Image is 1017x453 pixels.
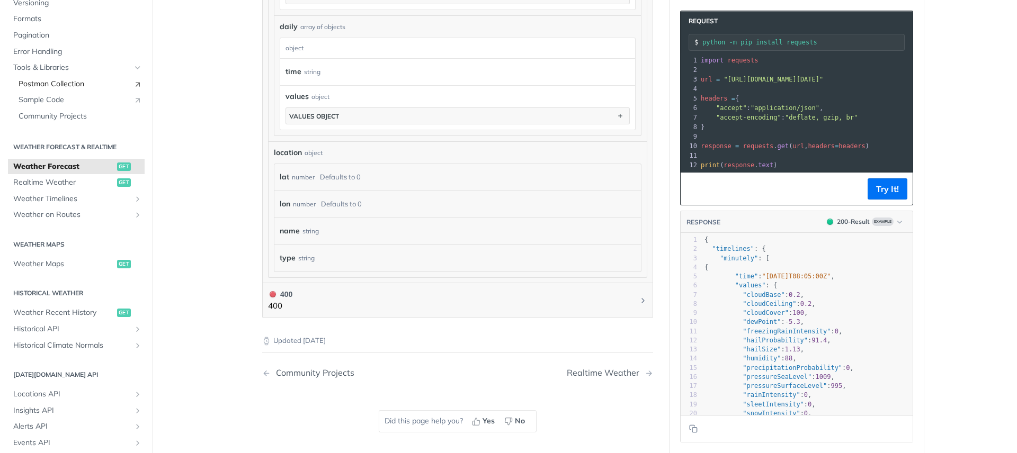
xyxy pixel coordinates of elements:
a: Historical APIShow subpages for Historical API [8,321,145,337]
div: 6 [681,103,699,113]
span: : [701,114,858,121]
span: "sleetIntensity" [743,401,804,408]
div: 20 [681,409,697,418]
div: 1 [681,235,697,244]
div: array of objects [300,22,345,32]
div: 7 [681,113,699,122]
span: "accept-encoding" [716,114,781,121]
span: = [716,76,720,83]
a: Events APIShow subpages for Events API [8,435,145,451]
a: Weather Mapsget [8,256,145,272]
span: response [701,142,731,150]
span: : , [704,382,846,389]
button: Copy to clipboard [686,421,701,437]
span: Pagination [13,30,142,41]
span: location [274,147,302,158]
a: Formats [8,11,145,27]
span: "hailSize" [743,346,781,353]
span: "pressureSeaLevel" [743,373,811,380]
span: 0 [804,410,808,417]
div: number [293,196,316,212]
span: 0 [835,328,838,335]
span: Postman Collection [19,79,128,89]
div: 1 [681,56,699,65]
span: Weather Forecast [13,161,114,172]
span: headers [838,142,866,150]
span: get [117,260,131,268]
div: 17 [681,382,697,391]
span: : , [704,373,835,380]
span: "cloudBase" [743,291,784,298]
div: 18 [681,391,697,400]
div: 9 [681,132,699,141]
span: : , [701,104,823,112]
p: Updated [DATE] [262,336,653,346]
span: : , [704,291,804,298]
a: Historical Climate NormalsShow subpages for Historical Climate Normals [8,338,145,354]
span: get [117,309,131,317]
span: "precipitationProbability" [743,364,842,372]
span: : [ [704,255,770,262]
div: 12 [681,336,697,345]
div: Realtime Weather [567,368,645,378]
svg: Chevron [639,296,647,305]
h2: [DATE][DOMAIN_NAME] API [8,370,145,379]
span: No [515,415,525,427]
label: type [280,250,296,266]
a: Sample CodeLink [13,92,145,108]
span: Error Handling [13,47,142,57]
button: Show subpages for Alerts API [133,422,142,431]
span: "dewPoint" [743,318,781,325]
div: 11 [681,327,697,336]
a: Insights APIShow subpages for Insights API [8,403,145,419]
span: 0 [846,364,850,372]
p: 400 [268,300,292,312]
span: = [735,142,739,150]
i: Link [133,80,142,88]
span: : { [704,245,766,252]
input: Request instructions [702,39,904,46]
a: Tools & LibrariesHide subpages for Tools & Libraries [8,60,145,76]
div: 14 [681,354,697,363]
span: : , [704,273,835,280]
span: Insights API [13,405,131,416]
span: "snowIntensity" [743,410,800,417]
div: 10 [681,141,699,151]
nav: Pagination Controls [262,357,653,388]
span: get [117,178,131,187]
span: : , [704,391,811,398]
a: Next Page: Realtime Weather [567,368,653,378]
span: "values" [735,282,766,289]
div: values object [289,112,339,120]
span: 5.3 [789,318,800,325]
a: Weather on RoutesShow subpages for Weather on Routes [8,207,145,223]
div: 2 [681,244,697,253]
span: { [701,95,739,102]
button: Show subpages for Locations API [133,390,142,398]
div: 200 - Result [837,217,870,226]
span: get [778,142,789,150]
span: "time" [735,273,758,280]
span: "humidity" [743,355,781,362]
div: Defaults to 0 [321,196,362,212]
div: 9 [681,309,697,318]
div: 13 [681,345,697,354]
div: 19 [681,400,697,409]
span: Historical Climate Normals [13,340,131,351]
h2: Weather Forecast & realtime [8,142,145,152]
span: { [704,264,708,271]
div: number [292,169,315,185]
div: string [302,223,319,239]
div: 2 [681,65,699,75]
span: = [731,95,735,102]
div: 4 [681,84,699,94]
span: "hailProbability" [743,337,808,344]
div: 16 [681,373,697,382]
a: Weather Recent Historyget [8,305,145,321]
span: { [704,236,708,243]
span: values [286,91,309,102]
div: 7 [681,291,697,300]
span: Events API [13,438,131,448]
span: : , [704,346,804,353]
div: 3 [681,75,699,84]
